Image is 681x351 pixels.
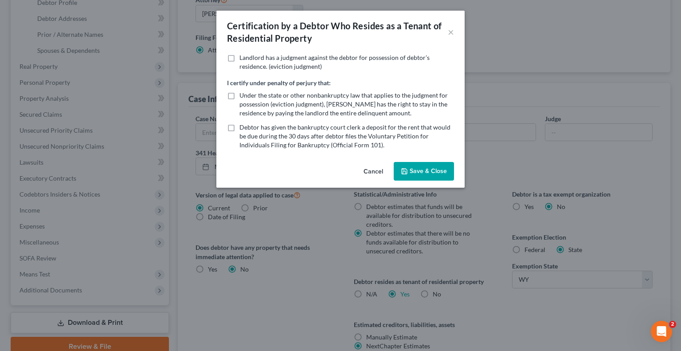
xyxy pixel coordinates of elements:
[669,321,676,328] span: 2
[651,321,672,342] iframe: Intercom live chat
[239,91,448,117] span: Under the state or other nonbankruptcy law that applies to the judgment for possession (eviction ...
[448,27,454,37] button: ×
[356,163,390,181] button: Cancel
[394,162,454,181] button: Save & Close
[227,78,331,87] label: I certify under penalty of perjury that:
[239,123,450,149] span: Debtor has given the bankruptcy court clerk a deposit for the rent that would be due during the 3...
[227,20,448,44] div: Certification by a Debtor Who Resides as a Tenant of Residential Property
[239,54,430,70] span: Landlord has a judgment against the debtor for possession of debtor’s residence. (eviction judgment)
